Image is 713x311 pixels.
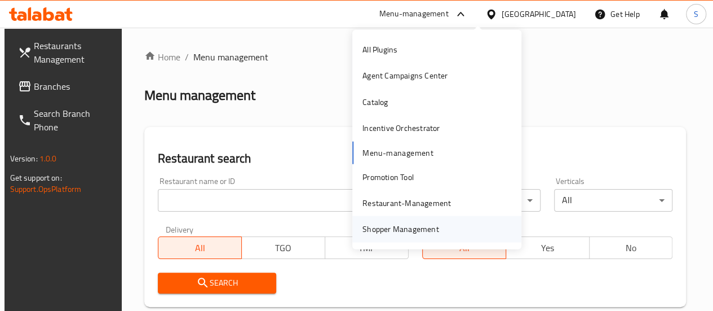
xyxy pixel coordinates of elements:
[158,273,276,294] button: Search
[10,170,62,185] span: Get support on:
[362,95,388,108] div: Catalog
[554,189,672,212] div: All
[694,8,698,20] span: S
[34,39,114,66] span: Restaurants Management
[511,240,585,256] span: Yes
[163,240,237,256] span: All
[144,50,687,64] nav: breadcrumb
[589,236,673,259] button: No
[10,151,38,166] span: Version:
[362,122,440,134] div: Incentive Orchestrator
[34,80,114,93] span: Branches
[506,236,590,259] button: Yes
[158,189,409,212] input: Search for restaurant name or ID..
[9,100,123,141] a: Search Branch Phone
[330,240,404,256] span: TMP
[362,197,451,209] div: Restaurant-Management
[9,73,123,100] a: Branches
[246,240,321,256] span: TGO
[158,150,673,167] h2: Restaurant search
[144,50,180,64] a: Home
[39,151,57,166] span: 1.0.0
[325,236,409,259] button: TMP
[502,8,576,20] div: [GEOGRAPHIC_DATA]
[241,236,325,259] button: TGO
[379,7,449,21] div: Menu-management
[10,182,82,196] a: Support.OpsPlatform
[167,276,267,290] span: Search
[362,69,448,82] div: Agent Campaigns Center
[362,170,414,183] div: Promotion Tool
[144,86,255,104] h2: Menu management
[185,50,189,64] li: /
[427,240,502,256] span: All
[158,236,242,259] button: All
[166,225,194,233] label: Delivery
[9,32,123,73] a: Restaurants Management
[594,240,668,256] span: No
[362,43,397,56] div: All Plugins
[362,223,439,235] div: Shopper Management
[193,50,268,64] span: Menu management
[34,107,114,134] span: Search Branch Phone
